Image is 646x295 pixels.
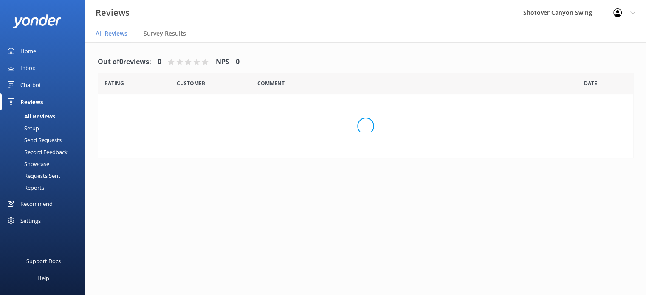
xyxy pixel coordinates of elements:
a: Record Feedback [5,146,85,158]
img: yonder-white-logo.png [13,14,62,28]
div: Inbox [20,59,35,76]
a: All Reviews [5,110,85,122]
span: Date [584,79,597,87]
div: Home [20,42,36,59]
span: Date [104,79,124,87]
a: Reports [5,182,85,194]
div: Record Feedback [5,146,68,158]
div: Showcase [5,158,49,170]
h4: Out of 0 reviews: [98,56,151,67]
div: All Reviews [5,110,55,122]
div: Reviews [20,93,43,110]
h4: 0 [158,56,161,67]
a: Showcase [5,158,85,170]
h4: 0 [236,56,240,67]
div: Chatbot [20,76,41,93]
a: Requests Sent [5,170,85,182]
div: Send Requests [5,134,62,146]
div: Reports [5,182,44,194]
div: Setup [5,122,39,134]
div: Recommend [20,195,53,212]
div: Help [37,270,49,287]
span: Date [177,79,205,87]
div: Settings [20,212,41,229]
div: Support Docs [26,253,61,270]
span: Survey Results [144,29,186,38]
h4: NPS [216,56,229,67]
div: Requests Sent [5,170,60,182]
a: Send Requests [5,134,85,146]
span: All Reviews [96,29,127,38]
span: Question [257,79,285,87]
h3: Reviews [96,6,130,20]
a: Setup [5,122,85,134]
